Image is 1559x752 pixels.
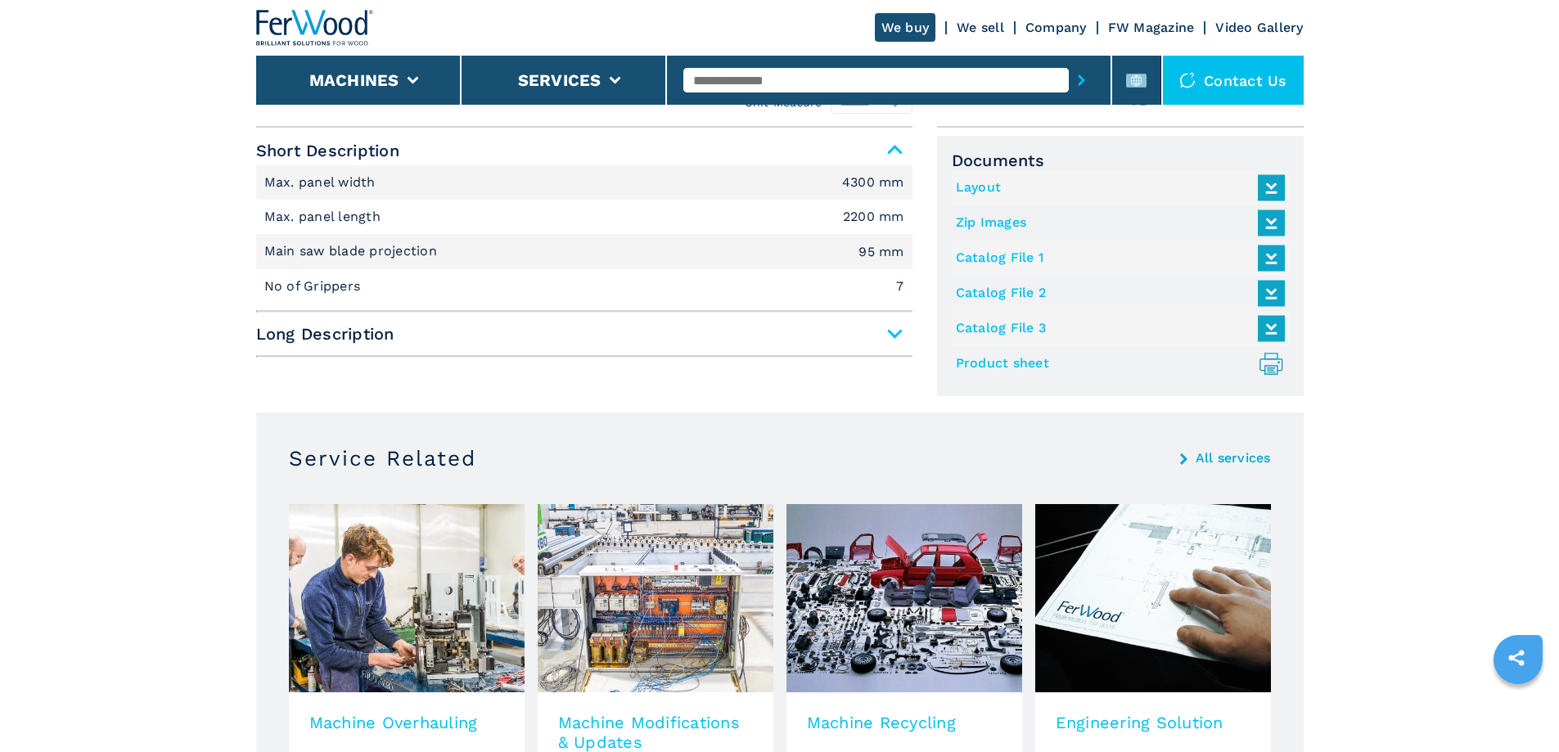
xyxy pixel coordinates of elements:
h3: Machine Modifications & Updates [558,713,753,752]
a: sharethis [1496,637,1537,678]
a: Zip Images [956,209,1277,236]
p: Max. panel width [264,173,380,191]
iframe: Chat [1489,678,1547,740]
div: Short Description [256,165,912,304]
img: image [538,504,773,692]
a: Layout [956,174,1277,201]
p: No of Grippers [264,277,365,295]
span: Short Description [256,136,912,165]
img: image [786,504,1022,692]
a: Video Gallery [1215,20,1303,35]
p: Max. panel length [264,208,385,226]
a: We sell [957,20,1004,35]
a: Catalog File 1 [956,245,1277,272]
a: All services [1196,452,1271,465]
button: Services [518,70,602,90]
a: Product sheet [956,350,1277,377]
img: image [1035,504,1271,692]
h3: Machine Overhauling [309,713,504,732]
div: Contact us [1163,56,1304,105]
h3: Service Related [289,445,476,471]
a: Catalog File 3 [956,315,1277,342]
button: Machines [309,70,399,90]
em: 2200 mm [843,210,904,223]
a: FW Magazine [1108,20,1195,35]
a: We buy [875,13,936,42]
em: 7 [896,280,903,293]
img: Contact us [1179,72,1196,88]
img: image [289,504,525,692]
img: Ferwood [256,10,374,46]
a: Catalog File 2 [956,280,1277,307]
span: Long Description [256,319,912,349]
a: Company [1025,20,1087,35]
h3: Engineering Solution [1056,713,1250,732]
span: Documents [952,151,1289,170]
button: submit-button [1069,61,1094,99]
h3: Machine Recycling [807,713,1002,732]
em: 95 mm [858,245,903,259]
em: 4300 mm [842,176,904,189]
p: Main saw blade projection [264,242,442,260]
